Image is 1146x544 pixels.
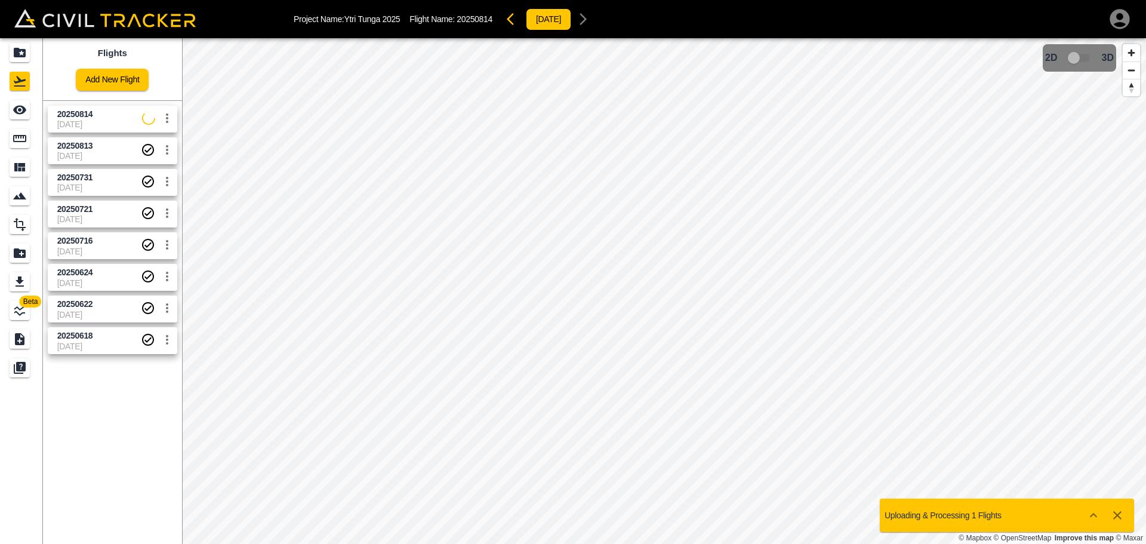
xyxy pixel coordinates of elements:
span: 3D model not uploaded yet [1062,47,1097,69]
a: Map feedback [1055,534,1114,542]
span: 20250814 [457,14,492,24]
button: Reset bearing to north [1123,79,1140,96]
button: Show more [1082,503,1105,527]
button: Zoom out [1123,62,1140,79]
img: Civil Tracker [14,9,196,27]
a: OpenStreetMap [994,534,1052,542]
button: Zoom in [1123,44,1140,62]
a: Mapbox [959,534,991,542]
span: 3D [1102,53,1114,63]
p: Flight Name: [409,14,492,24]
a: Maxar [1116,534,1143,542]
button: [DATE] [526,8,571,30]
p: Project Name: Ytri Tunga 2025 [294,14,400,24]
canvas: Map [182,38,1146,544]
span: 2D [1045,53,1057,63]
p: Uploading & Processing 1 Flights [885,511,1002,520]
